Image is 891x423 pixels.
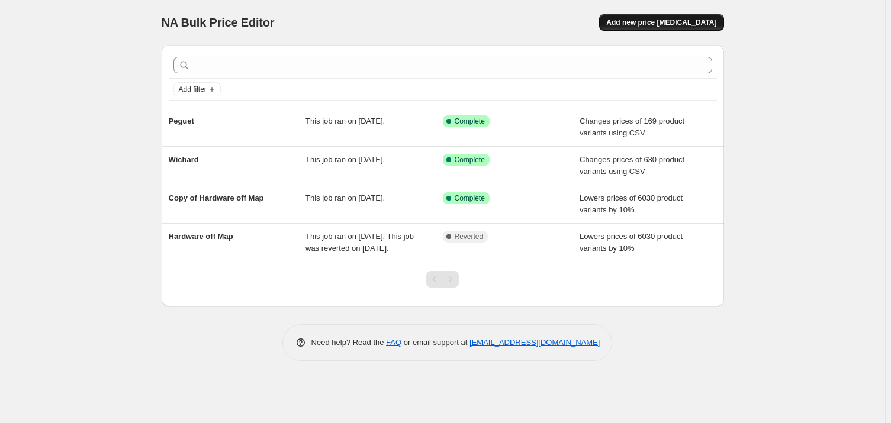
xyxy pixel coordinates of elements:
span: Changes prices of 169 product variants using CSV [580,117,684,137]
span: This job ran on [DATE]. [305,193,385,202]
span: Copy of Hardware off Map [169,193,264,202]
button: Add filter [173,82,221,96]
span: This job ran on [DATE]. [305,155,385,164]
span: Add filter [179,85,207,94]
nav: Pagination [426,271,459,288]
a: [EMAIL_ADDRESS][DOMAIN_NAME] [469,338,600,347]
span: Lowers prices of 6030 product variants by 10% [580,232,683,253]
span: Lowers prices of 6030 product variants by 10% [580,193,683,214]
span: Complete [455,117,485,126]
span: Peguet [169,117,194,125]
span: Add new price [MEDICAL_DATA] [606,18,716,27]
span: Complete [455,155,485,164]
span: This job ran on [DATE]. [305,117,385,125]
span: This job ran on [DATE]. This job was reverted on [DATE]. [305,232,414,253]
span: Hardware off Map [169,232,233,241]
span: Complete [455,193,485,203]
span: or email support at [401,338,469,347]
span: Reverted [455,232,484,241]
button: Add new price [MEDICAL_DATA] [599,14,723,31]
span: Wichard [169,155,199,164]
span: Changes prices of 630 product variants using CSV [580,155,684,176]
a: FAQ [386,338,401,347]
span: Need help? Read the [311,338,387,347]
span: NA Bulk Price Editor [162,16,275,29]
